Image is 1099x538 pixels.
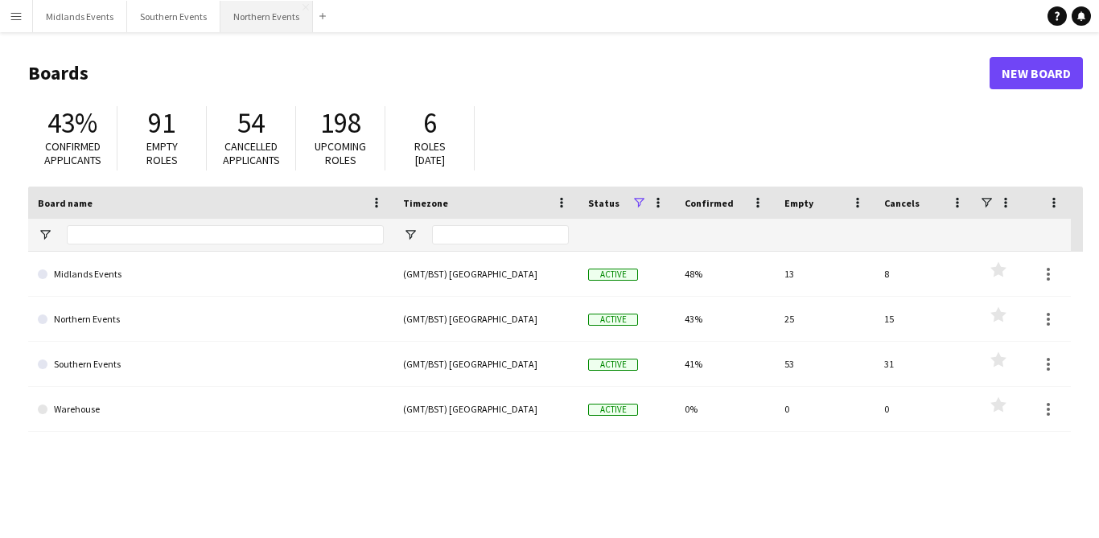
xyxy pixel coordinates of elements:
div: 0% [675,387,775,431]
div: 41% [675,342,775,386]
span: 43% [47,105,97,141]
span: Active [588,269,638,281]
a: New Board [990,57,1083,89]
div: 48% [675,252,775,296]
div: 0 [775,387,875,431]
div: (GMT/BST) [GEOGRAPHIC_DATA] [393,297,578,341]
a: Midlands Events [38,252,384,297]
a: Northern Events [38,297,384,342]
div: (GMT/BST) [GEOGRAPHIC_DATA] [393,387,578,431]
div: 25 [775,297,875,341]
span: 6 [423,105,437,141]
span: Cancelled applicants [223,139,280,167]
span: Empty [784,197,813,209]
span: Active [588,314,638,326]
span: Confirmed applicants [44,139,101,167]
span: Timezone [403,197,448,209]
div: (GMT/BST) [GEOGRAPHIC_DATA] [393,342,578,386]
a: Warehouse [38,387,384,432]
button: Open Filter Menu [403,228,418,242]
div: 15 [875,297,974,341]
button: Southern Events [127,1,220,32]
div: 0 [875,387,974,431]
span: Active [588,404,638,416]
h1: Boards [28,61,990,85]
span: Confirmed [685,197,734,209]
div: (GMT/BST) [GEOGRAPHIC_DATA] [393,252,578,296]
input: Board name Filter Input [67,225,384,244]
span: 198 [320,105,361,141]
div: 8 [875,252,974,296]
span: Cancels [884,197,920,209]
button: Midlands Events [33,1,127,32]
div: 43% [675,297,775,341]
a: Southern Events [38,342,384,387]
div: 53 [775,342,875,386]
span: Status [588,197,619,209]
span: Empty roles [146,139,178,167]
span: Active [588,359,638,371]
button: Open Filter Menu [38,228,52,242]
span: Board name [38,197,93,209]
div: 31 [875,342,974,386]
div: 13 [775,252,875,296]
span: 91 [148,105,175,141]
span: 54 [237,105,265,141]
span: Roles [DATE] [414,139,446,167]
button: Northern Events [220,1,313,32]
input: Timezone Filter Input [432,225,569,244]
span: Upcoming roles [315,139,366,167]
